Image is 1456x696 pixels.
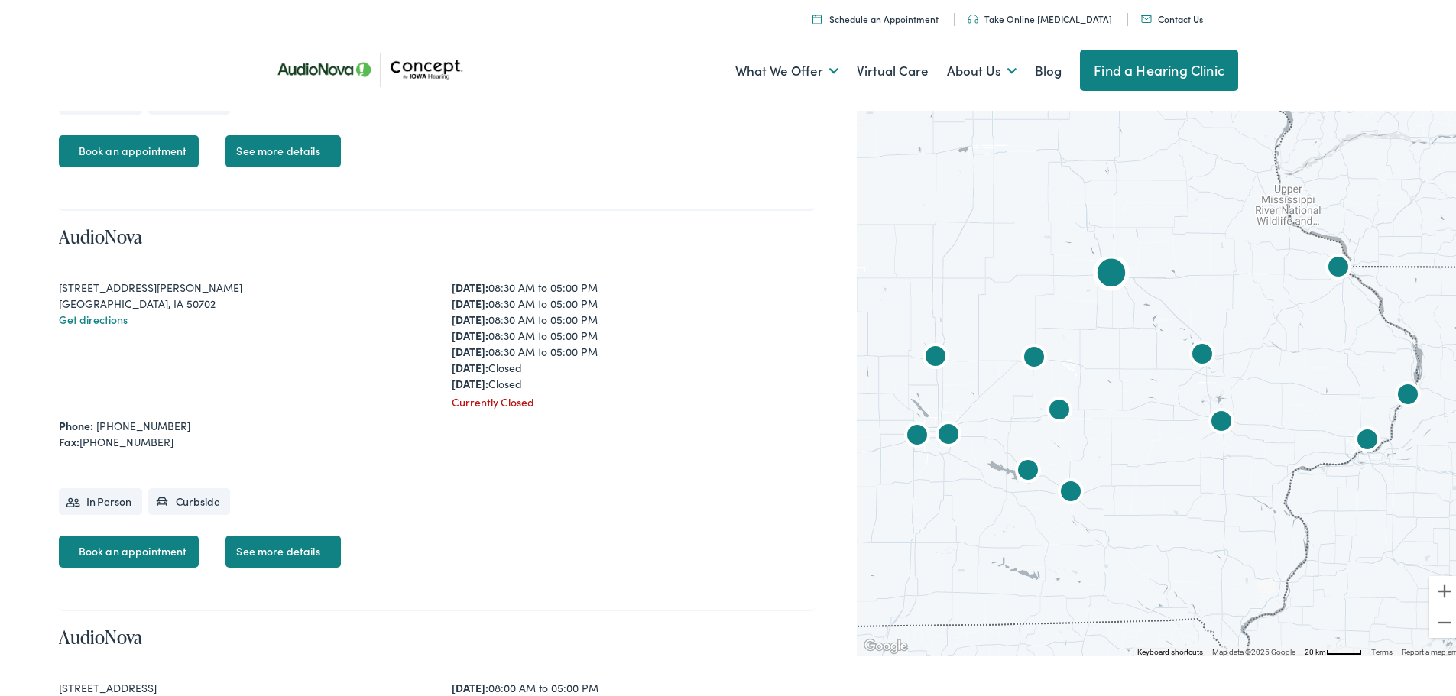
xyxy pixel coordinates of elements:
div: AudioNova [899,416,936,452]
a: Book an appointment [59,533,199,565]
div: [STREET_ADDRESS] [59,677,422,693]
li: In Person [59,485,142,512]
div: [GEOGRAPHIC_DATA], IA 50702 [59,293,422,309]
div: Concept by Iowa Hearing by AudioNova [1320,248,1357,284]
a: [PHONE_NUMBER] [96,415,190,430]
img: utility icon [1141,12,1152,20]
a: Terms (opens in new tab) [1371,645,1393,653]
div: AudioNova [1390,375,1426,412]
a: Open this area in Google Maps (opens a new window) [861,633,911,653]
a: Contact Us [1141,9,1203,22]
a: About Us [947,40,1017,96]
a: Blog [1035,40,1062,96]
div: [STREET_ADDRESS][PERSON_NAME] [59,277,422,293]
a: Virtual Care [857,40,929,96]
div: AudioNova [1349,420,1386,457]
div: AudioNova [1093,254,1130,291]
a: What We Offer [735,40,838,96]
a: Schedule an Appointment [812,9,939,22]
span: 20 km [1305,645,1326,653]
div: Concept by Iowa Hearing by AudioNova [1041,390,1078,427]
a: See more details [225,533,340,565]
strong: Phone: [59,415,93,430]
strong: [DATE]: [452,277,488,292]
div: AudioNova [1184,335,1221,371]
div: AudioNova [930,415,967,452]
a: Take Online [MEDICAL_DATA] [968,9,1112,22]
button: Keyboard shortcuts [1137,644,1203,655]
a: Find a Hearing Clinic [1080,47,1238,88]
span: Map data ©2025 Google [1212,645,1295,653]
div: Currently Closed [452,391,815,407]
div: AudioNova [1016,338,1052,374]
div: AudioNova [1203,402,1240,439]
a: Get directions [59,309,128,324]
strong: [DATE]: [452,309,488,324]
strong: [DATE]: [452,325,488,340]
strong: [DATE]: [452,341,488,356]
div: Concept by Iowa Hearing by AudioNova [1010,451,1046,487]
img: A calendar icon to schedule an appointment at Concept by Iowa Hearing. [812,11,822,21]
button: Map Scale: 20 km per 43 pixels [1300,643,1367,653]
strong: [DATE]: [452,357,488,372]
div: [PHONE_NUMBER] [59,431,815,447]
strong: [DATE]: [452,373,488,388]
div: Concept by Iowa Hearing by AudioNova [1052,472,1089,509]
a: Book an appointment [59,132,199,164]
img: utility icon [968,11,978,21]
li: Curbside [148,485,231,512]
div: Concept by Iowa Hearing by AudioNova [917,337,954,374]
strong: Fax: [59,431,79,446]
a: AudioNova [59,221,142,246]
a: AudioNova [59,621,142,646]
strong: [DATE]: [452,677,488,692]
div: 08:30 AM to 05:00 PM 08:30 AM to 05:00 PM 08:30 AM to 05:00 PM 08:30 AM to 05:00 PM 08:30 AM to 0... [452,277,815,389]
a: See more details [225,132,340,164]
img: Google [861,633,911,653]
strong: [DATE]: [452,293,488,308]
